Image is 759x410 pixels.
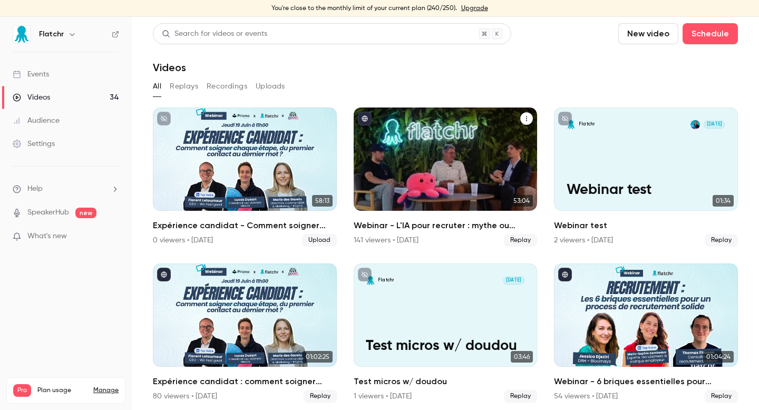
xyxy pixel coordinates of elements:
[511,351,533,363] span: 03:46
[27,183,43,194] span: Help
[461,4,488,13] a: Upgrade
[358,112,372,125] button: published
[304,390,337,403] span: Replay
[354,219,538,232] h2: Webinar - L'IA pour recruter : mythe ou réalité ?
[13,92,50,103] div: Videos
[27,231,67,242] span: What's new
[153,263,337,403] a: 01:02:25Expérience candidat : comment soigner chaque étape, du premier contact au dernier mot ?80...
[618,23,678,44] button: New video
[13,69,49,80] div: Events
[153,235,213,246] div: 0 viewers • [DATE]
[153,61,186,74] h1: Videos
[153,219,337,232] h2: Expérience candidat - Comment soigner chaque étape, du premier contact au dernier mot ?
[690,120,699,129] img: Lucas Dusart
[510,195,533,207] span: 53:04
[170,78,198,95] button: Replays
[153,375,337,388] h2: Expérience candidat : comment soigner chaque étape, du premier contact au dernier mot ?
[39,29,64,40] h6: Flatchr
[162,28,267,40] div: Search for videos or events
[703,120,725,129] span: [DATE]
[153,108,337,247] a: 58:13Expérience candidat - Comment soigner chaque étape, du premier contact au dernier mot ?0 v...
[153,23,738,404] section: Videos
[93,386,119,395] a: Manage
[554,108,738,247] li: Webinar test
[567,182,726,199] p: Webinar test
[504,390,537,403] span: Replay
[354,263,538,403] a: Test micros w/ doudouFlatchr[DATE]Test micros w/ doudou03:46Test micros w/ doudou1 viewers • [DAT...
[558,112,572,125] button: unpublished
[157,112,171,125] button: unpublished
[713,195,734,207] span: 01:34
[106,232,119,241] iframe: Noticeable Trigger
[354,235,419,246] div: 141 viewers • [DATE]
[554,235,613,246] div: 2 viewers • [DATE]
[256,78,285,95] button: Uploads
[13,26,30,43] img: Flatchr
[153,263,337,403] li: Expérience candidat : comment soigner chaque étape, du premier contact au dernier mot ?
[153,78,161,95] button: All
[554,108,738,247] a: Webinar testFlatchrLucas Dusart[DATE]Webinar test01:34Webinar test2 viewers • [DATE]Replay
[554,219,738,232] h2: Webinar test
[27,207,69,218] a: SpeakerHub
[358,268,372,281] button: unpublished
[703,351,734,363] span: 01:04:24
[705,390,738,403] span: Replay
[354,375,538,388] h2: Test micros w/ doudou
[378,277,394,284] p: Flatchr
[579,121,595,128] p: Flatchr
[13,139,55,149] div: Settings
[503,276,525,285] span: [DATE]
[13,183,119,194] li: help-dropdown-opener
[558,268,572,281] button: published
[157,268,171,281] button: published
[705,234,738,247] span: Replay
[153,108,337,247] li: Expérience candidat - Comment soigner chaque étape, du premier contact au dernier mot ?
[554,375,738,388] h2: Webinar - 6 briques essentielles pour construire un processus de recrutement solide
[366,338,525,355] p: Test micros w/ doudou
[312,195,333,207] span: 58:13
[13,115,60,126] div: Audience
[75,208,96,218] span: new
[13,384,31,397] span: Pro
[354,263,538,403] li: Test micros w/ doudou
[554,263,738,403] li: Webinar - 6 briques essentielles pour construire un processus de recrutement solide
[354,108,538,247] li: Webinar - L'IA pour recruter : mythe ou réalité ?
[554,263,738,403] a: 01:04:24Webinar - 6 briques essentielles pour construire un processus de recrutement solide54 vie...
[683,23,738,44] button: Schedule
[207,78,247,95] button: Recordings
[37,386,87,395] span: Plan usage
[153,391,217,402] div: 80 viewers • [DATE]
[303,351,333,363] span: 01:02:25
[504,234,537,247] span: Replay
[302,234,337,247] span: Upload
[354,108,538,247] a: 53:04Webinar - L'IA pour recruter : mythe ou réalité ?141 viewers • [DATE]Replay
[554,391,618,402] div: 54 viewers • [DATE]
[354,391,412,402] div: 1 viewers • [DATE]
